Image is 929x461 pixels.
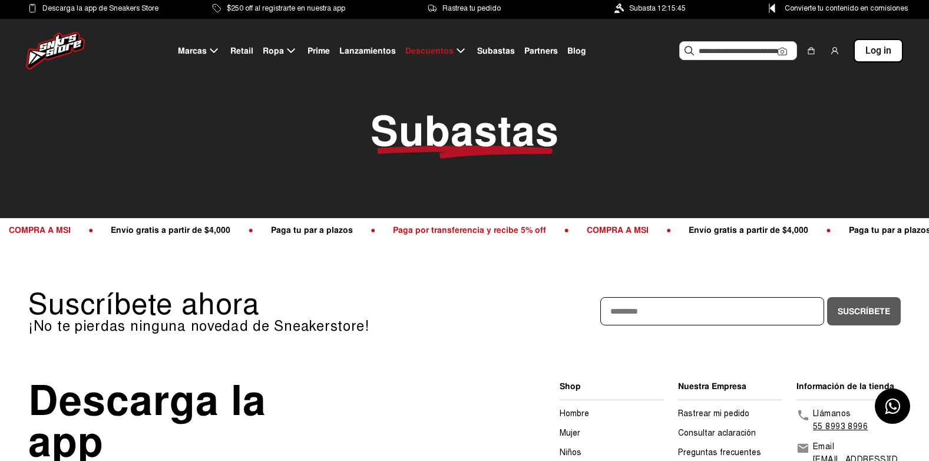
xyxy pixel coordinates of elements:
[567,45,586,57] span: Blog
[629,2,686,15] span: Subasta 12:15:45
[339,45,396,57] span: Lanzamientos
[678,380,782,393] li: Nuestra Empresa
[382,225,553,235] span: Paga por transferencia y recibe 5% off
[678,447,761,457] a: Preguntas frecuentes
[371,105,559,158] span: Subastas
[263,45,284,57] span: Ropa
[796,380,901,393] li: Información de la tienda
[654,225,677,235] span: ●
[100,225,237,235] span: Envío gratis a partir de $4,000
[477,45,515,57] span: Subastas
[827,297,901,325] button: Suscríbete
[359,225,381,235] span: ●
[405,45,454,57] span: Descuentos
[677,225,814,235] span: Envío gratis a partir de $4,000
[830,46,839,55] img: user
[442,2,501,15] span: Rastrea tu pedido
[230,45,253,57] span: Retail
[42,2,158,15] span: Descarga la app de Sneakers Store
[28,289,465,319] p: Suscríbete ahora
[178,45,207,57] span: Marcas
[524,45,558,57] span: Partners
[308,45,330,57] span: Prime
[678,428,756,438] a: Consultar aclaración
[813,407,868,420] p: Llámanos
[26,32,85,70] img: logo
[813,440,901,453] p: Email
[678,409,749,419] a: Rastrear mi pedido
[865,44,891,58] span: Log in
[785,2,908,15] span: Convierte tu contenido en comisiones
[560,447,581,457] a: Niños
[765,4,779,13] img: Control Point Icon
[560,409,589,419] a: Hombre
[806,46,816,55] img: shopping
[28,319,465,333] p: ¡No te pierdas ninguna novedad de Sneakerstore!
[553,225,575,235] span: ●
[560,428,580,438] a: Mujer
[575,225,654,235] span: COMPRA A MSI
[813,422,868,432] a: 55 8993 8996
[796,407,901,433] a: Llámanos55 8993 8996
[560,380,664,393] li: Shop
[685,46,694,55] img: Buscar
[237,225,259,235] span: ●
[814,225,837,235] span: ●
[778,47,787,56] img: Cámara
[259,225,359,235] span: Paga tu par a plazos
[227,2,345,15] span: $250 off al registrarte en nuestra app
